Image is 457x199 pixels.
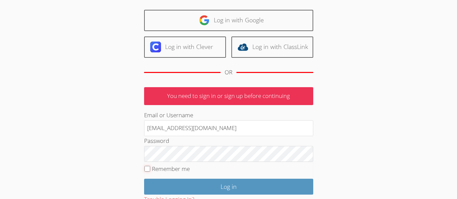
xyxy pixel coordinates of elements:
img: classlink-logo-d6bb404cc1216ec64c9a2012d9dc4662098be43eaf13dc465df04b49fa7ab582.svg [237,42,248,52]
input: Log in [144,179,313,195]
a: Log in with ClassLink [231,36,313,58]
label: Remember me [152,165,190,173]
label: Email or Username [144,111,193,119]
p: You need to sign in or sign up before continuing [144,87,313,105]
label: Password [144,137,169,145]
a: Log in with Google [144,10,313,31]
div: OR [225,68,232,77]
img: clever-logo-6eab21bc6e7a338710f1a6ff85c0baf02591cd810cc4098c63d3a4b26e2feb20.svg [150,42,161,52]
img: google-logo-50288ca7cdecda66e5e0955fdab243c47b7ad437acaf1139b6f446037453330a.svg [199,15,210,26]
a: Log in with Clever [144,36,226,58]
